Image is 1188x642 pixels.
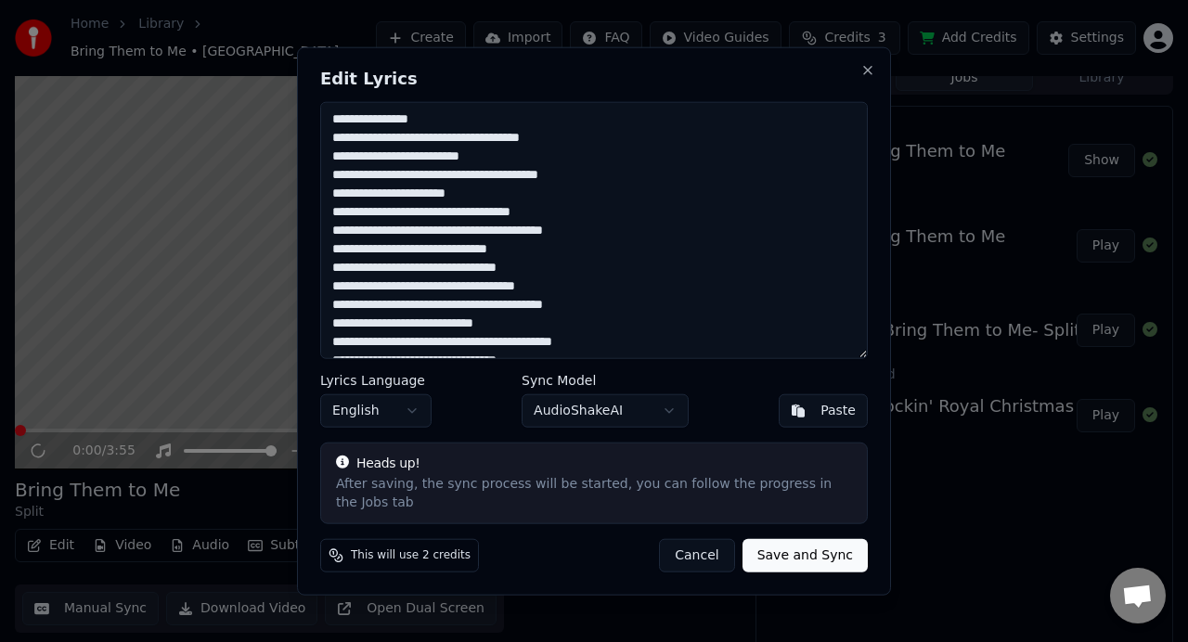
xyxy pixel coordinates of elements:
[659,538,734,571] button: Cancel
[820,401,856,419] div: Paste
[320,71,868,87] h2: Edit Lyrics
[336,454,852,472] div: Heads up!
[779,393,868,427] button: Paste
[336,474,852,511] div: After saving, the sync process will be started, you can follow the progress in the Jobs tab
[522,373,689,386] label: Sync Model
[742,538,868,571] button: Save and Sync
[351,547,471,562] span: This will use 2 credits
[320,373,432,386] label: Lyrics Language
